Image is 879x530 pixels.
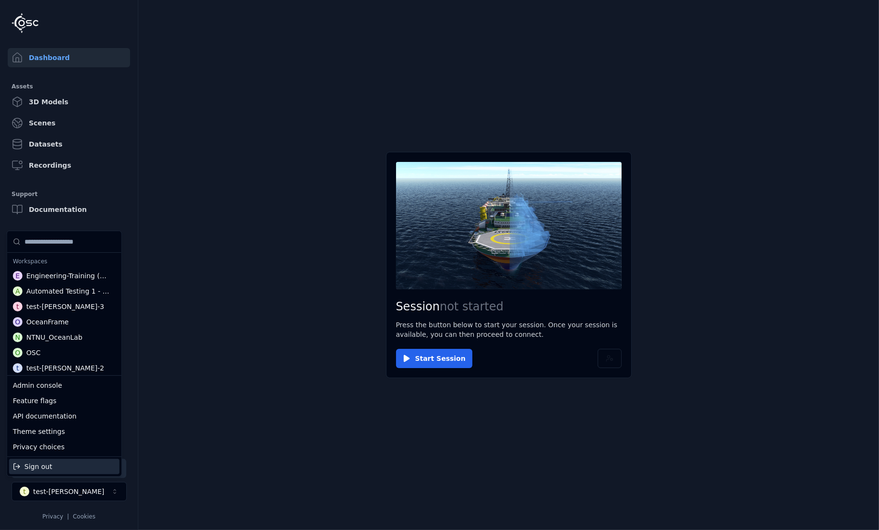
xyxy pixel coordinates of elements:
[13,348,23,357] div: O
[13,286,23,296] div: A
[26,317,69,327] div: OceanFrame
[9,459,120,474] div: Sign out
[9,439,120,455] div: Privacy choices
[26,302,104,311] div: test-[PERSON_NAME]-3
[9,255,120,268] div: Workspaces
[26,333,83,342] div: NTNU_OceanLab
[9,408,120,424] div: API documentation
[13,271,23,281] div: E
[9,378,120,393] div: Admin console
[13,317,23,327] div: O
[26,286,110,296] div: Automated Testing 1 - Playwright
[13,363,23,373] div: t
[7,376,121,456] div: Suggestions
[7,231,121,375] div: Suggestions
[13,302,23,311] div: t
[13,333,23,342] div: N
[26,363,104,373] div: test-[PERSON_NAME]-2
[26,348,41,357] div: OSC
[7,457,121,476] div: Suggestions
[9,393,120,408] div: Feature flags
[9,424,120,439] div: Theme settings
[26,271,110,281] div: Engineering-Training (SSO Staging)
